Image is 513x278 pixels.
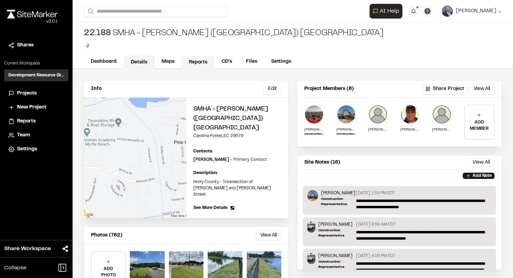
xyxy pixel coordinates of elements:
p: Project Members (8) [304,85,354,93]
div: Open AI Assistant [370,4,405,18]
span: Share Workspace [4,245,51,253]
a: Projects [8,90,64,97]
p: Contacts: [193,148,213,155]
span: Team [17,132,30,139]
p: Horry County - Intersection of [PERSON_NAME] and [PERSON_NAME] Street [193,179,282,198]
img: Zach Thompson [304,105,324,124]
button: View All [256,230,281,241]
p: [PERSON_NAME] [321,190,355,196]
p: [PERSON_NAME] [318,221,353,228]
p: Photos (762) [91,232,122,239]
img: Sean Hoelscher [400,105,420,124]
button: [PERSON_NAME] [442,6,502,17]
p: [DATE] 1:39 PM EDT [356,190,395,196]
span: Projects [17,90,37,97]
img: Timothy Clark [307,221,315,233]
span: See More Details [193,205,228,211]
p: ADD MEMBER [465,119,494,132]
p: Construction Representative [321,196,355,207]
span: Settings [17,145,37,153]
p: [PERSON_NAME] [400,127,420,132]
p: [PERSON_NAME] [193,157,267,163]
p: [DATE] 4:09 PM EDT [356,253,395,259]
span: New Project [17,104,46,111]
a: Files [239,55,264,68]
button: Edit [263,83,281,95]
a: Maps [155,55,181,68]
p: Site Notes (16) [304,159,340,166]
p: Description: [193,170,282,176]
p: Construction Manager [304,132,324,136]
div: SMHa - [PERSON_NAME] ([GEOGRAPHIC_DATA]) [GEOGRAPHIC_DATA] [84,28,384,39]
p: Add Note [473,173,492,179]
p: Carolina Forest , SC 29579 [193,133,282,139]
button: View All [468,158,495,167]
a: Reports [8,118,64,125]
span: - Primary Contact [230,158,267,161]
img: Ross Edwards [336,105,356,124]
p: Construction Representative [318,228,353,238]
p: [PERSON_NAME] [304,127,324,132]
p: [PERSON_NAME] [318,253,353,259]
button: Search [84,6,96,17]
a: Team [8,132,64,139]
img: Ross Edwards [307,190,318,201]
span: Collapse [4,264,27,272]
a: Reports [181,56,215,69]
a: Details [124,56,155,69]
p: [PERSON_NAME] [336,127,356,132]
button: Edit Tags [84,42,91,50]
a: Dashboard [84,55,124,68]
p: [PERSON_NAME] [432,127,452,132]
a: New Project [8,104,64,111]
span: AI Help [380,7,399,15]
img: Austin Graham [432,105,452,124]
p: Current Workspace [4,60,68,67]
h2: SMHa - [PERSON_NAME] ([GEOGRAPHIC_DATA]) [GEOGRAPHIC_DATA] [193,105,282,133]
button: View All [469,83,495,95]
p: Info [91,85,102,93]
p: [PERSON_NAME] [368,127,388,132]
span: 22.188 [84,28,111,39]
a: Settings [264,55,298,68]
a: Settings [8,145,64,153]
p: [DATE] 9:38 AM EDT [356,221,396,228]
span: Reports [17,118,36,125]
button: Share Project [423,83,468,95]
img: Patrick Connor [368,105,388,124]
p: Construction Representative [318,259,353,270]
button: Open AI Assistant [370,4,402,18]
img: User [442,6,453,17]
div: Oh geez...please don't... [7,18,58,25]
span: [PERSON_NAME] [456,7,496,15]
h3: Development Resource Group [8,72,64,78]
span: Shares [17,42,34,49]
a: Shares [8,42,64,49]
a: CD's [215,55,239,68]
p: Construction Representative [336,132,356,136]
img: Timothy Clark [307,253,315,264]
img: rebrand.png [7,10,58,18]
